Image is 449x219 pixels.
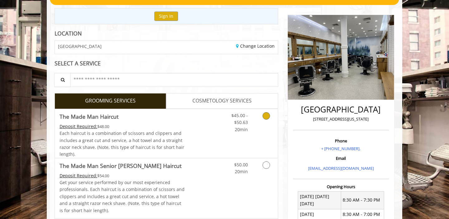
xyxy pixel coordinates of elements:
a: Change Location [236,43,275,49]
a: + [PHONE_NUMBER]. [321,146,360,151]
a: [EMAIL_ADDRESS][DOMAIN_NAME] [308,165,374,171]
h2: [GEOGRAPHIC_DATA] [295,105,387,114]
h3: Opening Hours [293,184,389,189]
h3: Phone [295,139,387,143]
td: [DATE] [DATE] [DATE] [298,191,341,209]
p: Get your service performed by our most experienced professionals. Each haircut is a combination o... [60,179,185,214]
span: COSMETOLOGY SERVICES [192,97,252,105]
b: The Made Man Senior [PERSON_NAME] Haircut [60,161,181,170]
b: The Made Man Haircut [60,112,118,121]
span: This service needs some Advance to be paid before we block your appointment [60,123,97,129]
span: 20min [235,126,248,132]
span: [GEOGRAPHIC_DATA] [58,44,102,49]
td: 8:30 AM - 7:30 PM [341,191,384,209]
div: $48.00 [60,123,185,130]
span: Each haircut is a combination of scissors and clippers and includes a great cut and service, a ho... [60,130,184,157]
span: 20min [235,169,248,174]
span: GROOMING SERVICES [85,97,136,105]
span: This service needs some Advance to be paid before we block your appointment [60,173,97,179]
b: LOCATION [55,30,82,37]
h3: Email [295,156,387,160]
p: [STREET_ADDRESS][US_STATE] [295,116,387,122]
span: $50.00 [234,162,248,168]
button: Sign In [154,12,178,21]
span: $45.00 - $50.63 [231,112,248,125]
div: $54.00 [60,172,185,179]
button: Service Search [54,73,70,87]
div: SELECT A SERVICE [55,60,278,66]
